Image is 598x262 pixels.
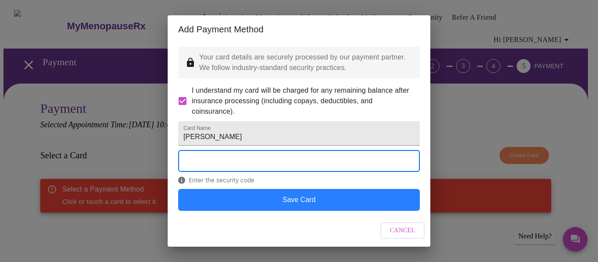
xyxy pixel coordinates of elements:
[178,22,420,36] h2: Add Payment Method
[178,189,420,211] button: Save Card
[380,222,425,239] button: Cancel
[390,225,415,236] span: Cancel
[178,177,420,184] span: Enter the security code
[179,150,419,171] iframe: Secure Credit Card Form
[199,52,413,73] p: Your card details are securely processed by our payment partner. We follow industry-standard secu...
[192,85,413,117] span: I understand my card will be charged for any remaining balance after insurance processing (includ...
